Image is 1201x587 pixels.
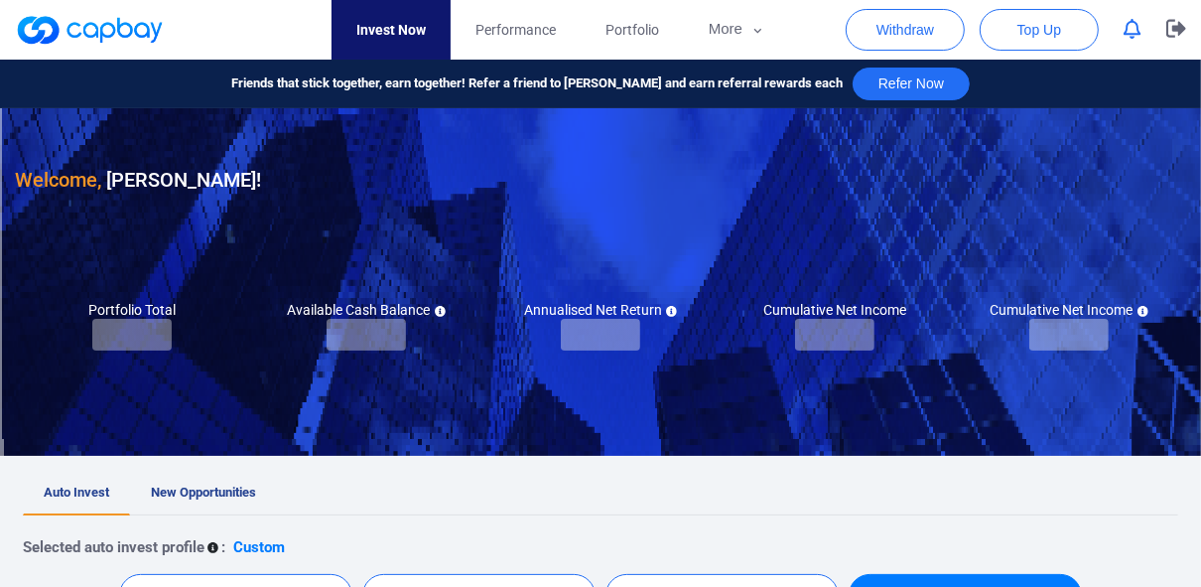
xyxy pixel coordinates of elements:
button: Withdraw [846,9,965,51]
h5: Available Cash Balance [288,301,446,319]
h5: Annualised Net Return [524,301,677,319]
span: New Opportunities [151,485,256,500]
p: Selected auto invest profile [23,535,204,559]
span: Top Up [1017,20,1061,40]
span: Welcome, [15,168,101,192]
span: Friends that stick together, earn together! Refer a friend to [PERSON_NAME] and earn referral rew... [231,73,843,94]
h5: Portfolio Total [88,301,176,319]
button: Top Up [980,9,1099,51]
p: : [221,535,225,559]
p: Custom [233,535,285,559]
button: Refer Now [853,68,970,100]
span: Auto Invest [44,485,109,500]
span: Portfolio [605,19,659,41]
span: Performance [475,19,556,41]
h5: Cumulative Net Income [991,301,1148,319]
h5: Cumulative Net Income [763,301,906,319]
h3: [PERSON_NAME] ! [15,164,261,196]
